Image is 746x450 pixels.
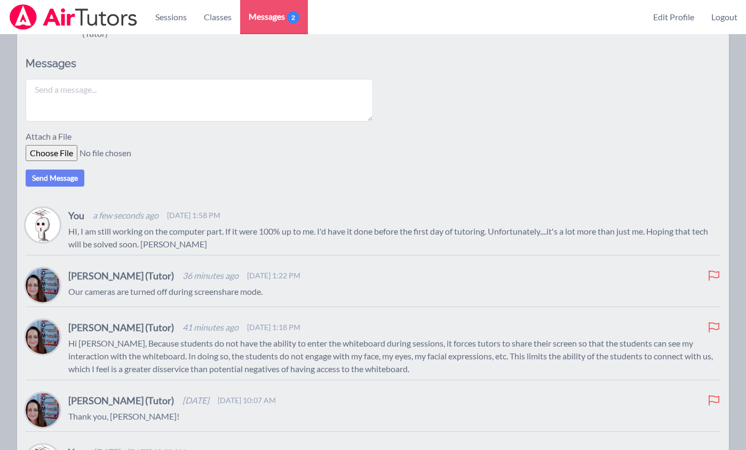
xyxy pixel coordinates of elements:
[26,170,84,187] button: Send Message
[247,322,300,333] span: [DATE] 1:18 PM
[26,208,60,242] img: Joyce Law
[68,225,720,251] p: HI, I am still working on the computer part. If it were 100% up to me. I'd have it done before th...
[68,393,174,408] h4: [PERSON_NAME] (Tutor)
[182,394,209,407] span: [DATE]
[26,268,60,302] img: Leah Hoff
[26,130,78,145] label: Attach a File
[182,269,239,282] span: 36 minutes ago
[26,320,60,354] img: Leah Hoff
[68,410,720,423] p: Thank you, [PERSON_NAME]!
[26,57,373,70] h2: Messages
[68,337,720,375] p: Hi [PERSON_NAME], Because students do not have the ability to enter the whiteboard during session...
[93,209,158,222] span: a few seconds ago
[247,270,300,281] span: [DATE] 1:22 PM
[68,285,720,298] p: Our cameras are turned off during screenshare mode.
[68,208,84,223] h4: You
[26,393,60,427] img: Leah Hoff
[218,395,276,406] span: [DATE] 10:07 AM
[249,10,299,23] span: Messages
[167,210,220,221] span: [DATE] 1:58 PM
[182,321,239,334] span: 41 minutes ago
[287,11,299,23] span: 2
[68,268,174,283] h4: [PERSON_NAME] (Tutor)
[68,320,174,335] h4: [PERSON_NAME] (Tutor)
[9,4,138,30] img: Airtutors Logo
